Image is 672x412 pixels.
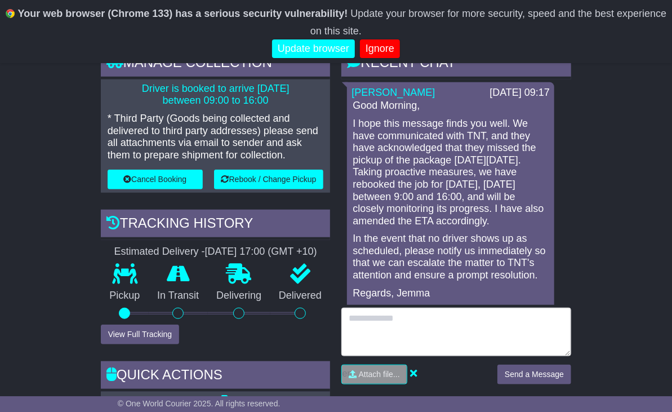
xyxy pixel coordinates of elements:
div: [DATE] 09:17 [489,87,550,99]
b: Your web browser (Chrome 133) has a serious security vulnerability! [18,8,348,19]
a: Ignore [360,39,400,58]
div: Quick Actions [101,361,331,392]
p: Driver is booked to arrive [DATE] between 09:00 to 16:00 [108,83,324,107]
button: Cancel Booking [108,170,203,189]
p: Good Morning, [353,100,549,112]
p: * Third Party (Goods being collected and delivered to third party addresses) please send all atta... [108,113,324,161]
button: Send a Message [497,365,571,384]
div: Manage collection [101,49,331,79]
p: Pickup [101,290,149,302]
p: I hope this message finds you well. We have communicated with TNT, and they have acknowledged tha... [353,118,549,227]
span: Update your browser for more security, speed and the best experience on this site. [310,8,666,37]
div: [DATE] 17:00 (GMT +10) [205,246,317,258]
div: Estimated Delivery - [101,246,331,258]
a: [PERSON_NAME] [351,87,435,98]
p: Regards, Jemma [353,287,549,300]
div: RECENT CHAT [341,49,571,79]
p: Delivered [270,290,331,302]
a: Update browser [272,39,355,58]
a: Email Documents [108,395,197,406]
div: Tracking history [101,210,331,240]
button: View Full Tracking [101,325,179,344]
button: Rebook / Change Pickup [214,170,324,189]
span: © One World Courier 2025. All rights reserved. [118,399,281,408]
p: Delivering [208,290,270,302]
p: In Transit [149,290,208,302]
p: In the event that no driver shows up as scheduled, please notify us immediately so that we can es... [353,233,549,281]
